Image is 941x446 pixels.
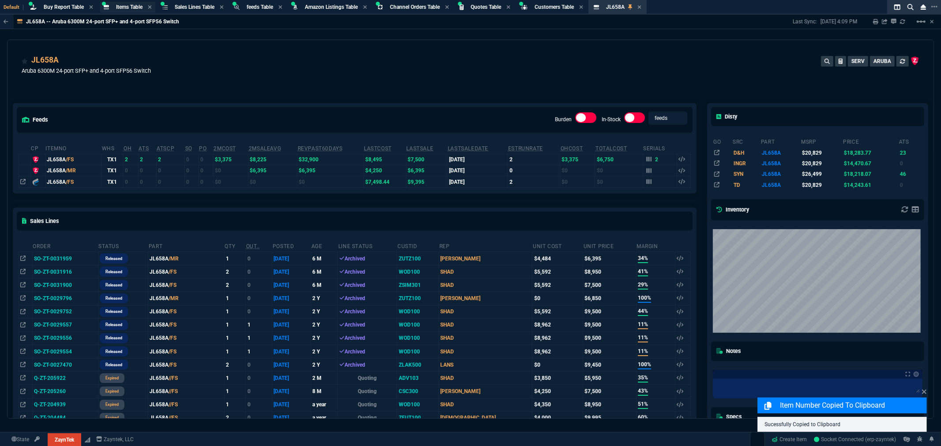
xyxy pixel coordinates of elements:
[713,147,922,158] tr: Aruba 6300M 24SFP+ 4SFP56 Swch
[105,388,119,395] p: expired
[105,414,119,421] p: expired
[397,252,439,265] td: ZUTZ100
[638,307,648,316] span: 44%
[899,135,922,147] th: ats
[447,176,508,187] td: [DATE]
[406,176,447,187] td: $9,395
[224,345,245,358] td: 1
[638,320,648,329] span: 11%
[31,54,59,66] a: JL658A
[248,176,297,187] td: $0
[583,279,636,292] td: $7,500
[801,135,843,147] th: msrp
[20,295,26,301] nx-icon: Open In Opposite Panel
[848,56,868,67] button: SERV
[185,176,199,187] td: 0
[169,269,176,275] span: /FS
[793,18,821,25] p: Last Sync:
[224,292,245,305] td: 1
[843,135,898,147] th: price
[297,165,364,176] td: $6,395
[534,294,581,302] div: $0
[101,165,123,176] td: TX1
[105,268,122,275] p: Released
[272,305,311,318] td: [DATE]
[4,4,23,10] span: Default
[364,176,406,187] td: $7,498.44
[406,165,447,176] td: $6,395
[339,255,395,263] div: Archived
[339,294,395,302] div: Archived
[248,165,297,176] td: $6,395
[311,292,338,305] td: 2 Y
[272,239,311,252] th: Posted
[397,265,439,279] td: WOD100
[105,361,122,368] p: Released
[20,322,26,328] nx-icon: Open In Opposite Panel
[508,165,560,176] td: 0
[638,347,648,356] span: 11%
[870,56,895,67] button: ARUBA
[22,217,59,225] h5: Sales Lines
[397,331,439,345] td: WOD100
[101,154,123,165] td: TX1
[397,305,439,318] td: WOD100
[47,178,100,186] div: JL658A
[20,256,26,262] nx-icon: Open In Opposite Panel
[339,348,395,356] div: Archived
[534,281,581,289] div: $5,592
[439,345,532,358] td: SHAD
[713,169,922,179] tr: ARUBA 6300M 24SFP+ 4SFP56 SWCH
[843,158,898,169] td: $14,470.67
[339,321,395,329] div: Archived
[843,169,898,179] td: $18,218.07
[272,345,311,358] td: [DATE]
[169,335,176,341] span: /FS
[595,165,643,176] td: $0
[105,321,122,328] p: Released
[311,345,338,358] td: 2 Y
[272,318,311,331] td: [DATE]
[339,308,395,316] div: Archived
[32,358,98,372] td: SO-ZT-0027470
[602,116,621,123] label: In-Stock
[246,305,272,318] td: 0
[916,16,926,27] mat-icon: Example home icon
[224,331,245,345] td: 1
[583,318,636,331] td: $9,500
[20,349,26,355] nx-icon: Open In Opposite Panel
[560,154,595,165] td: $3,375
[30,141,45,154] th: cp
[66,179,74,185] span: /FS
[298,145,343,152] abbr: Total revenue past 60 days
[534,334,581,342] div: $8,962
[32,265,98,279] td: SO-ZT-0031916
[305,4,358,10] span: Amazon Listings Table
[583,292,636,305] td: $6,850
[899,169,922,179] td: 46
[148,252,225,265] td: JL658A
[534,321,581,329] div: $8,962
[123,176,138,187] td: 0
[199,154,213,165] td: 0
[138,154,156,165] td: 2
[561,145,583,152] abbr: Avg Cost of Inventory on-hand
[716,347,741,355] h5: Notes
[575,112,596,126] div: Burden
[339,334,395,342] div: Archived
[246,265,272,279] td: 0
[624,112,645,126] div: In-Stock
[761,135,801,147] th: part
[272,265,311,279] td: [DATE]
[32,435,42,443] a: API TOKEN
[175,4,214,10] span: Sales Lines Table
[44,4,84,10] span: Buy Report Table
[439,318,532,331] td: SHAD
[248,154,297,165] td: $8,225
[157,145,174,152] abbr: ATS with all companies combined
[638,281,648,290] span: 29%
[246,279,272,292] td: 0
[311,265,338,279] td: 6 M
[716,205,749,214] h5: Inventory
